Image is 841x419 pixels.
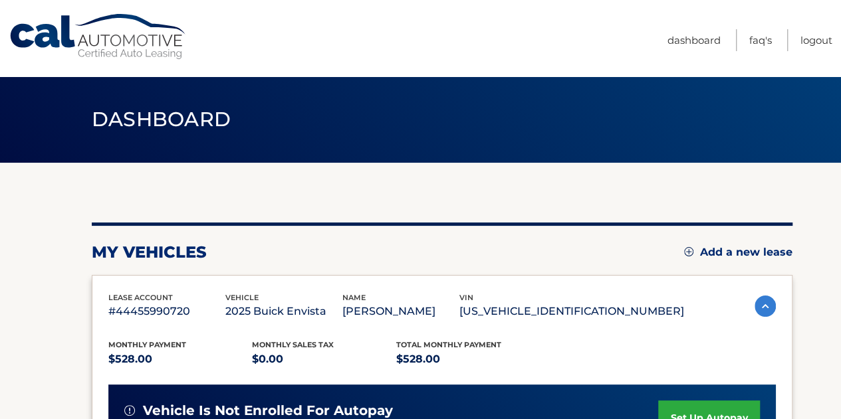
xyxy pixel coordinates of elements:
p: [US_VEHICLE_IDENTIFICATION_NUMBER] [459,302,684,321]
span: Total Monthly Payment [396,340,501,349]
img: add.svg [684,247,693,256]
img: accordion-active.svg [755,295,776,317]
a: Dashboard [667,29,721,51]
img: alert-white.svg [124,405,135,416]
span: lease account [108,293,173,302]
p: $0.00 [252,350,396,369]
span: Monthly Payment [108,340,186,349]
p: 2025 Buick Envista [225,302,342,321]
span: name [342,293,366,302]
h2: my vehicles [92,242,207,262]
p: $528.00 [108,350,253,369]
a: FAQ's [749,29,772,51]
span: Dashboard [92,107,231,131]
a: Cal Automotive [9,13,188,60]
a: Logout [800,29,832,51]
p: #44455990720 [108,302,225,321]
span: vehicle [225,293,259,302]
a: Add a new lease [684,246,792,259]
span: vin [459,293,473,302]
p: $528.00 [396,350,541,369]
span: vehicle is not enrolled for autopay [143,402,393,419]
p: [PERSON_NAME] [342,302,459,321]
span: Monthly sales Tax [252,340,334,349]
